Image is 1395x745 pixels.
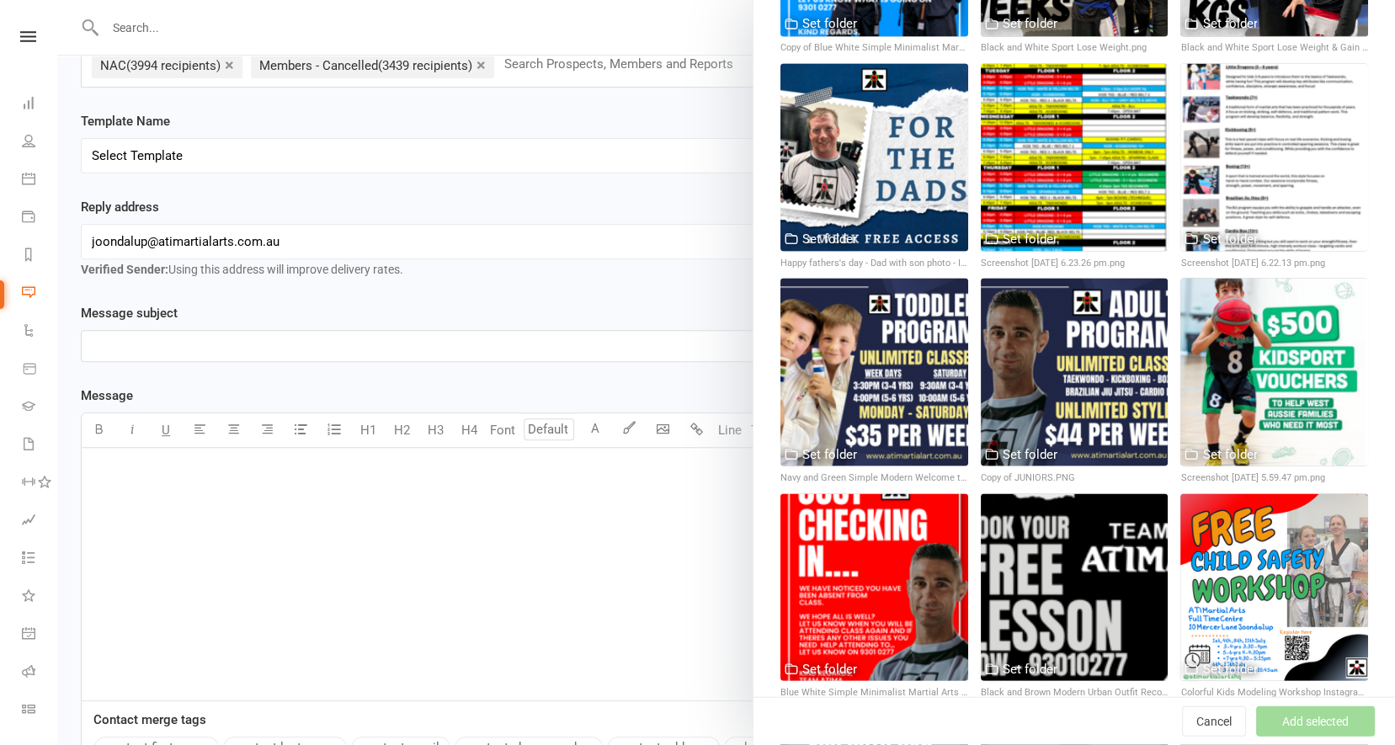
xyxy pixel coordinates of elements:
div: Set folder [1202,444,1257,464]
img: Happy fathers's day - Dad with son photo - Instagram post.PNG [780,63,968,251]
div: Set folder [802,444,857,464]
a: People [22,124,56,162]
div: Set folder [802,658,857,678]
img: Screenshot 2024-08-12 at 6.23.26 pm.png [981,63,1169,251]
div: Screenshot [DATE] 6.22.13 pm.png [1180,255,1368,270]
div: Set folder [1003,658,1057,678]
div: Set folder [802,13,857,34]
img: Blue White Simple Minimalist Martial Arts Poster.png.PNG [780,493,968,681]
div: Colorful Kids Modeling Workshop Instagram Post.PNG [1180,684,1368,700]
img: Copy of JUNIORS.PNG [981,278,1169,466]
div: Screenshot [DATE] 6.23.26 pm.png [981,255,1169,270]
div: Navy and Green Simple Modern Welcome to the Team Facebook Post.PNG [780,470,968,485]
div: Happy fathers's day - Dad with son photo - Instagram post.PNG [780,255,968,270]
div: Set folder [1003,228,1057,248]
a: Calendar [22,162,56,200]
a: Assessments [22,503,56,540]
a: Dashboard [22,86,56,124]
div: Set folder [1202,13,1257,34]
div: Black and White Sport Lose Weight.png [981,40,1169,56]
a: Product Sales [22,351,56,389]
div: Black and Brown Modern Urban Outfit Recommendations Youtube Thumbnail.png [981,684,1169,700]
img: Colorful Kids Modeling Workshop Instagram Post.PNG [1180,493,1368,681]
div: Black and White Sport Lose Weight & Gain Health Instagram Post.png.png [1180,40,1368,56]
img: Black and Brown Modern Urban Outfit Recommendations Youtube Thumbnail.png [981,493,1169,681]
div: Copy of Blue White Simple Minimalist Martial Arts Poster.png.PNG [780,40,968,56]
a: Payments [22,200,56,237]
div: Set folder [802,228,857,248]
a: General attendance kiosk mode [22,616,56,654]
div: Set folder [1202,658,1257,678]
a: Roll call kiosk mode [22,654,56,692]
div: Screenshot [DATE] 5.59.47 pm.png [1180,470,1368,485]
a: Class kiosk mode [22,692,56,730]
div: Set folder [1202,228,1257,248]
a: Reports [22,237,56,275]
div: Set folder [1003,13,1057,34]
a: What's New [22,578,56,616]
div: Copy of JUNIORS.PNG [981,470,1169,485]
button: Cancel [1182,706,1246,737]
div: Set folder [1003,444,1057,464]
img: Screenshot 2024-08-12 at 6.22.13 pm.png [1180,63,1368,251]
img: Screenshot 2024-07-23 at 5.59.47 pm.png [1180,278,1368,466]
img: Navy and Green Simple Modern Welcome to the Team Facebook Post.PNG [780,278,968,466]
div: Blue White Simple Minimalist Martial Arts Poster.png.PNG [780,684,968,700]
